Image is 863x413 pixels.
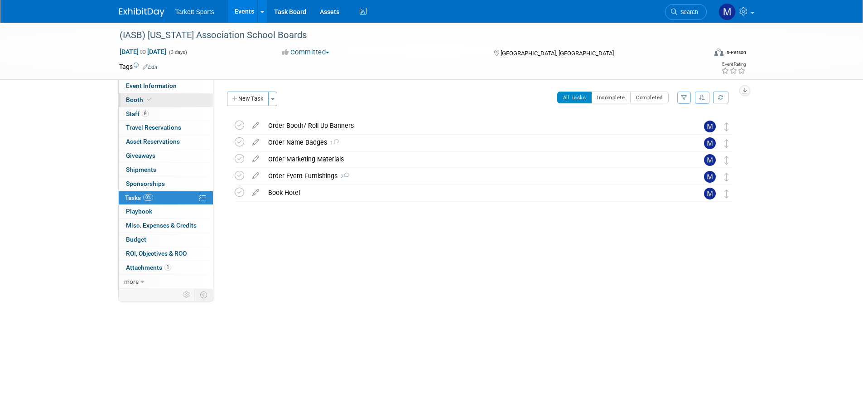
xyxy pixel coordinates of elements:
[119,163,213,177] a: Shipments
[119,261,213,275] a: Attachments1
[725,49,746,56] div: In-Person
[168,49,187,55] span: (3 days)
[126,222,197,229] span: Misc. Expenses & Credits
[501,50,614,57] span: [GEOGRAPHIC_DATA], [GEOGRAPHIC_DATA]
[724,156,729,165] i: Move task
[175,8,214,15] span: Tarkett Sports
[126,236,146,243] span: Budget
[119,219,213,233] a: Misc. Expenses & Credits
[119,121,213,135] a: Travel Reservations
[126,124,181,131] span: Travel Reservations
[630,92,669,103] button: Completed
[665,4,707,20] a: Search
[143,64,158,70] a: Edit
[248,155,264,163] a: edit
[119,8,164,17] img: ExhibitDay
[653,47,747,61] div: Event Format
[264,151,686,167] div: Order Marketing Materials
[677,9,698,15] span: Search
[264,118,686,133] div: Order Booth/ Roll Up Banners
[721,62,746,67] div: Event Rating
[119,247,213,261] a: ROI, Objectives & ROO
[264,185,686,200] div: Book Hotel
[126,264,171,271] span: Attachments
[126,250,187,257] span: ROI, Objectives & ROO
[724,139,729,148] i: Move task
[142,110,149,117] span: 8
[279,48,333,57] button: Committed
[126,82,177,89] span: Event Information
[119,191,213,205] a: Tasks0%
[704,171,716,183] img: Mathieu Martel
[704,121,716,132] img: Mathieu Martel
[164,264,171,271] span: 1
[126,180,165,187] span: Sponsorships
[143,194,153,201] span: 0%
[119,79,213,93] a: Event Information
[227,92,269,106] button: New Task
[704,154,716,166] img: Mathieu Martel
[119,233,213,247] a: Budget
[119,205,213,219] a: Playbook
[337,174,349,180] span: 2
[119,149,213,163] a: Giveaways
[139,48,147,55] span: to
[248,138,264,146] a: edit
[194,289,213,301] td: Toggle Event Tabs
[724,189,729,198] i: Move task
[119,107,213,121] a: Staff8
[591,92,631,103] button: Incomplete
[126,152,155,159] span: Giveaways
[248,189,264,197] a: edit
[125,194,153,201] span: Tasks
[557,92,592,103] button: All Tasks
[119,62,158,71] td: Tags
[119,135,213,149] a: Asset Reservations
[119,275,213,289] a: more
[248,172,264,180] a: edit
[119,177,213,191] a: Sponsorships
[724,122,729,131] i: Move task
[126,110,149,117] span: Staff
[126,166,156,173] span: Shipments
[704,137,716,149] img: Mathieu Martel
[119,48,167,56] span: [DATE] [DATE]
[126,96,154,103] span: Booth
[126,138,180,145] span: Asset Reservations
[119,93,213,107] a: Booth
[264,168,686,184] div: Order Event Furnishings
[327,140,339,146] span: 1
[724,173,729,181] i: Move task
[124,278,139,285] span: more
[713,92,728,103] a: Refresh
[116,27,693,44] div: (IASB) [US_STATE] Association School Boards
[264,135,686,150] div: Order Name Badges
[248,121,264,130] a: edit
[704,188,716,199] img: Mathieu Martel
[147,97,152,102] i: Booth reservation complete
[126,208,152,215] span: Playbook
[718,3,736,20] img: Mathieu Martel
[714,49,723,56] img: Format-Inperson.png
[179,289,195,301] td: Personalize Event Tab Strip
